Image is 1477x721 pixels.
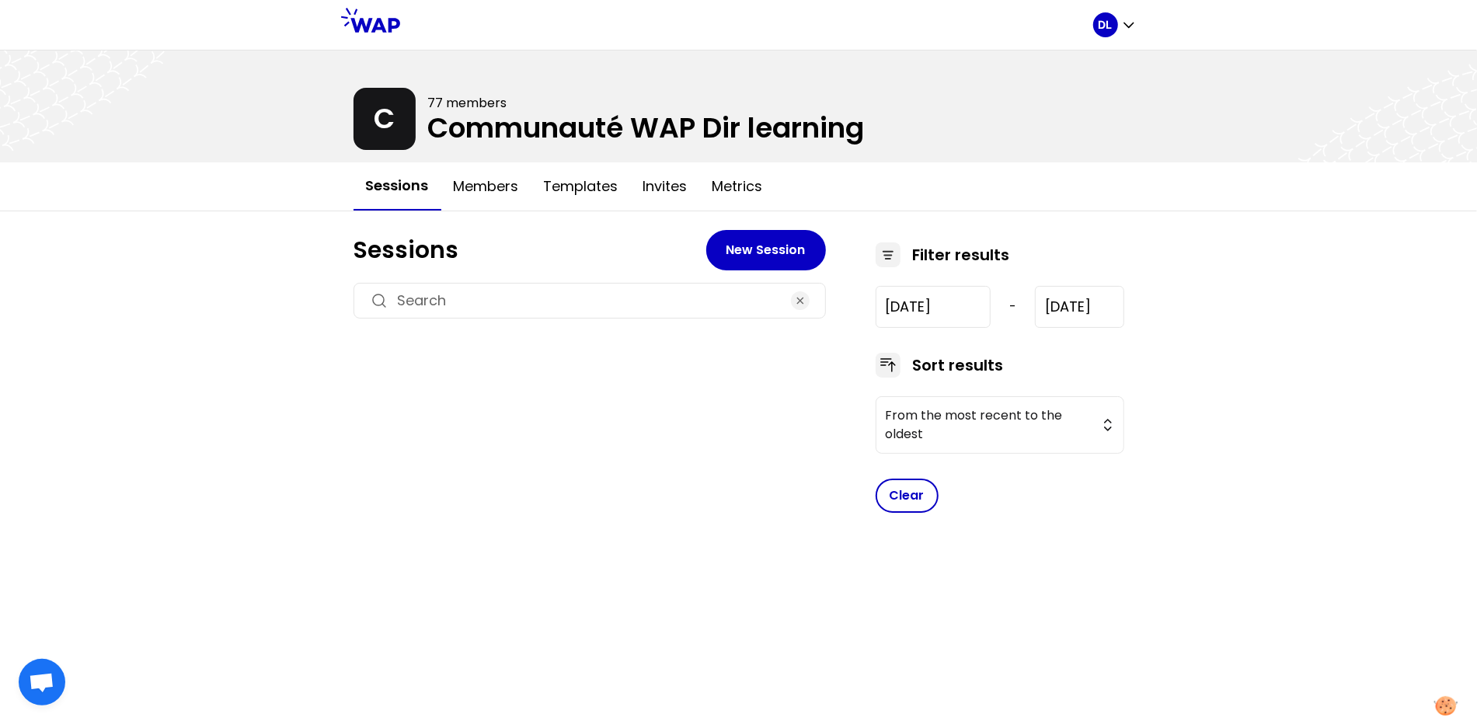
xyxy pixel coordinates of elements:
[631,163,700,210] button: Invites
[1099,17,1113,33] p: DL
[913,244,1010,266] h3: Filter results
[886,406,1092,444] span: From the most recent to the oldest
[1093,12,1137,37] button: DL
[531,163,631,210] button: Templates
[19,659,65,705] div: Ouvrir le chat
[706,230,826,270] button: New Session
[876,396,1124,454] button: From the most recent to the oldest
[876,479,939,513] button: Clear
[1035,286,1123,328] input: YYYY-M-D
[1009,298,1016,316] span: -
[876,286,991,328] input: YYYY-M-D
[354,236,706,264] h1: Sessions
[354,162,441,211] button: Sessions
[398,290,782,312] input: Search
[913,354,1004,376] h3: Sort results
[700,163,775,210] button: Metrics
[441,163,531,210] button: Members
